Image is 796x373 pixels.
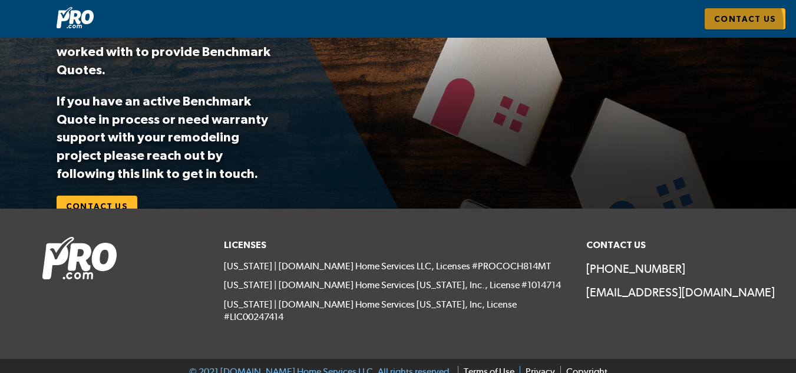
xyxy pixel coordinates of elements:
[586,237,754,253] h6: Contact Us
[57,7,94,28] img: Pro.com logo
[224,237,573,253] h6: Licenses
[224,260,573,273] p: [US_STATE] | [DOMAIN_NAME] Home Services LLC, Licenses #PROCOCH814MT
[57,196,137,217] a: Contact Us
[57,92,279,183] p: If you have an active Benchmark Quote in process or need warranty support with your remodeling pr...
[714,12,776,27] span: Contact Us
[42,237,117,279] img: Pro.com logo
[586,260,754,277] a: [PHONE_NUMBER]
[224,279,573,292] p: [US_STATE] | [DOMAIN_NAME] Home Services [US_STATE], Inc., License #1014714
[224,299,573,324] p: [US_STATE] | [DOMAIN_NAME] Home Services [US_STATE], Inc, License #LIC00247414
[586,284,754,301] a: [EMAIL_ADDRESS][DOMAIN_NAME]
[705,8,785,30] a: Contact Us
[66,199,128,214] span: Contact Us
